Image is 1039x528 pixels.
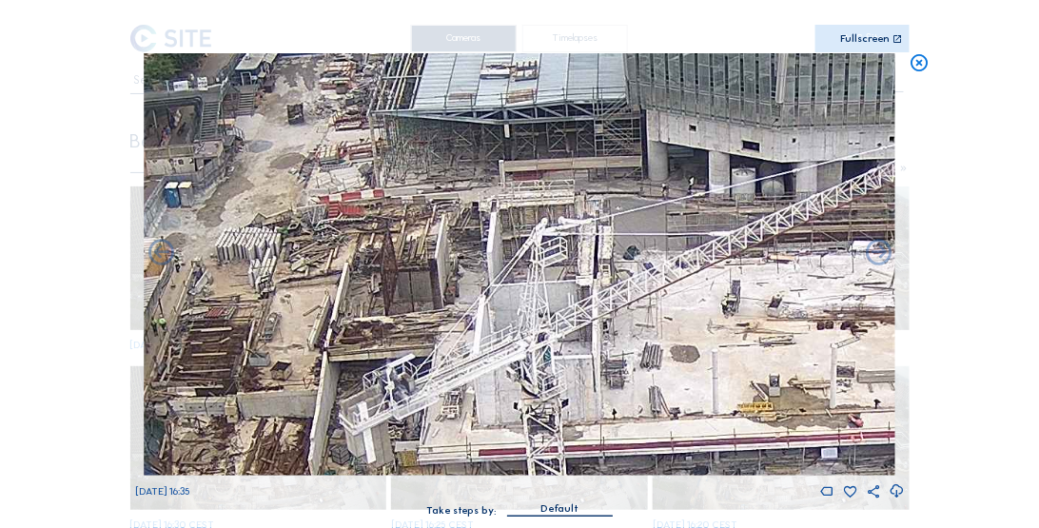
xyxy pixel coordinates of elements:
div: Default [507,500,613,516]
img: Image [145,53,895,476]
i: Back [863,238,893,268]
div: Take steps by: [426,506,497,517]
i: Forward [146,238,176,268]
span: [DATE] 16:35 [135,485,189,498]
div: Fullscreen [841,34,891,46]
div: Default [540,500,578,518]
